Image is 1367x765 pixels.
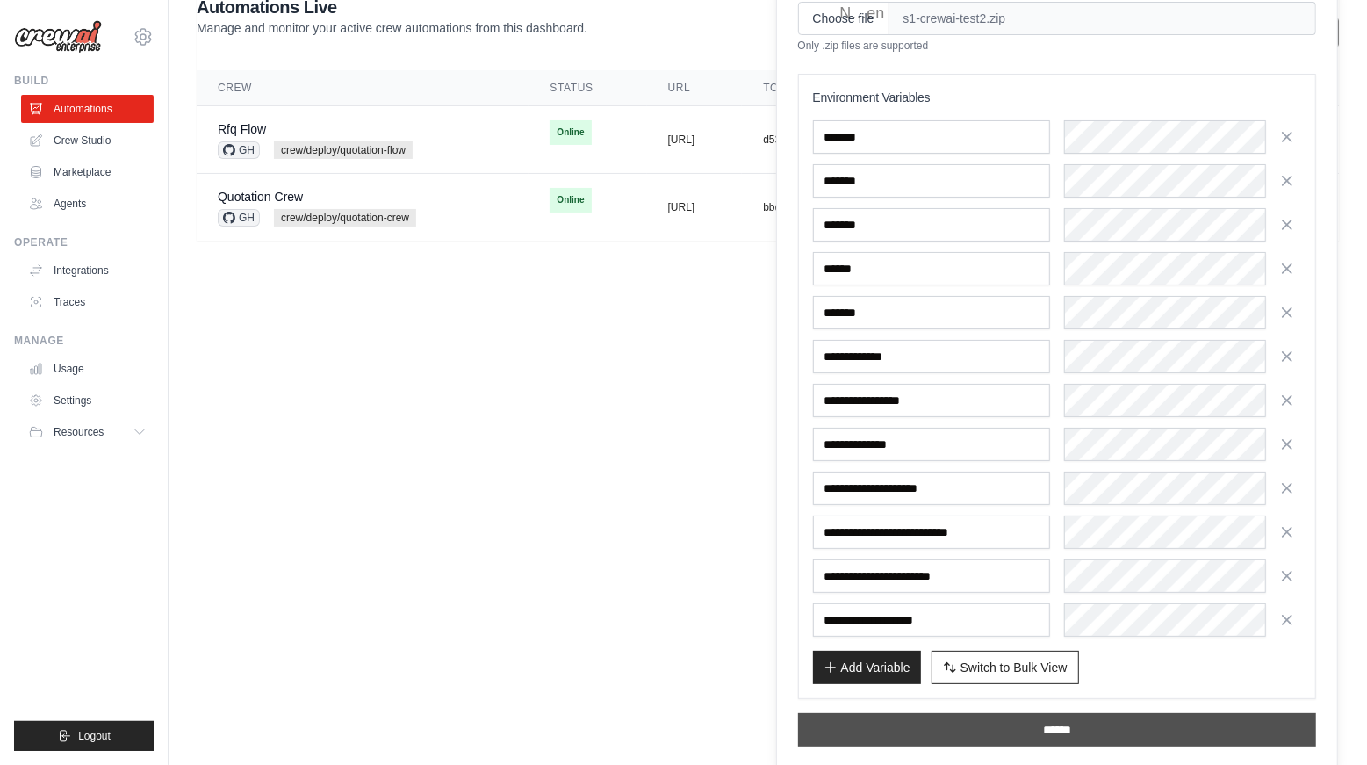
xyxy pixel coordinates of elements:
span: Online [550,188,591,213]
a: Traces [21,288,154,316]
span: crew/deploy/quotation-crew [274,209,416,227]
p: Manage and monitor your active crew automations from this dashboard. [197,19,587,37]
p: Only .zip files are supported [798,39,1317,53]
a: Settings [21,386,154,415]
span: GH [218,209,260,227]
th: Token [742,70,952,106]
a: Agents [21,190,154,218]
img: Logo [14,20,102,54]
a: Marketplace [21,158,154,186]
th: URL [647,70,743,106]
div: Manage [14,334,154,348]
div: Build [14,74,154,88]
th: Crew [197,70,529,106]
span: GH [218,141,260,159]
button: bbdf3a... [763,200,822,214]
span: Logout [78,729,111,743]
span: Online [550,120,591,145]
span: Switch to Bulk View [960,659,1068,676]
a: Quotation Crew [218,190,303,204]
th: Status [529,70,646,106]
button: Switch to Bulk View [932,651,1079,684]
span: crew/deploy/quotation-flow [274,141,413,159]
div: Operate [14,235,154,249]
button: Add Variable [813,651,921,684]
h3: Environment Variables [813,89,1302,106]
a: Usage [21,355,154,383]
button: Logout [14,721,154,751]
a: Crew Studio [21,126,154,155]
button: d53504... [763,133,824,147]
a: Integrations [21,256,154,285]
input: Choose file [798,2,889,35]
span: s1-crewai-test2.zip [889,2,1316,35]
button: Resources [21,418,154,446]
a: Rfq Flow [218,122,266,136]
a: Automations [21,95,154,123]
span: Resources [54,425,104,439]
